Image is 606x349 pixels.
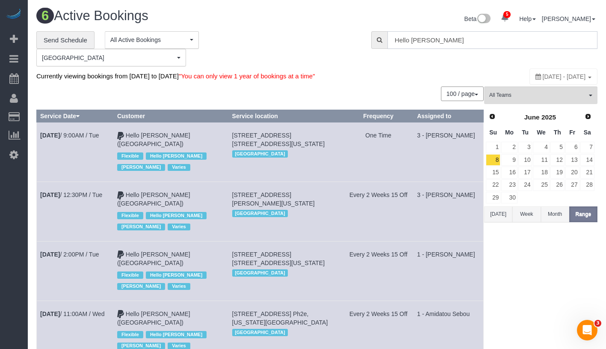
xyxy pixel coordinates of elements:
[501,142,517,153] a: 2
[37,110,114,122] th: Service Date
[36,72,315,80] span: Currently viewing bookings from [DATE] to [DATE]
[105,31,199,49] button: All Active Bookings
[501,154,517,166] a: 9
[117,252,124,258] i: Paypal
[486,167,500,178] a: 15
[486,179,500,191] a: 22
[580,142,594,153] a: 7
[464,15,491,22] a: Beta
[232,150,288,157] span: [GEOGRAPHIC_DATA]
[518,179,532,191] a: 24
[533,154,549,166] a: 11
[232,208,340,219] div: Location
[117,331,143,338] span: Flexible
[228,242,343,301] td: Service location
[343,182,414,242] td: Frequency
[569,129,575,136] span: Friday
[522,129,529,136] span: Tuesday
[232,148,340,159] div: Location
[40,251,60,258] b: [DATE]
[537,129,546,136] span: Wednesday
[146,271,207,278] span: Hello [PERSON_NAME]
[580,179,594,191] a: 28
[505,129,514,136] span: Monday
[501,192,517,203] a: 30
[232,329,288,336] span: [GEOGRAPHIC_DATA]
[228,182,343,242] td: Service location
[565,154,579,166] a: 13
[414,122,484,182] td: Assigned to
[489,113,496,120] span: Prev
[228,110,343,122] th: Service location
[565,167,579,178] a: 20
[533,142,549,153] a: 4
[117,164,165,171] span: [PERSON_NAME]
[501,167,517,178] a: 16
[541,113,556,121] span: 2025
[529,69,597,85] div: You can only view 1 year of bookings
[168,224,190,230] span: Varies
[489,92,587,99] span: All Teams
[343,122,414,182] td: Frequency
[550,167,565,178] a: 19
[484,87,597,104] button: All Teams
[441,87,484,101] button: 100 / page
[232,251,325,266] span: [STREET_ADDRESS] [STREET_ADDRESS][US_STATE]
[486,142,500,153] a: 1
[40,310,104,317] a: [DATE]/ 11:00AM / Wed
[542,15,595,22] a: [PERSON_NAME]
[117,310,190,326] a: Hello [PERSON_NAME] ([GEOGRAPHIC_DATA])
[40,191,60,198] b: [DATE]
[117,193,124,199] i: Paypal
[40,132,99,139] a: [DATE]/ 9:00AM / Tue
[5,9,22,21] a: Automaid Logo
[117,283,165,290] span: [PERSON_NAME]
[543,73,586,80] span: [DATE] - [DATE]
[37,242,114,301] td: Schedule date
[168,283,190,290] span: Varies
[584,129,591,136] span: Saturday
[36,9,310,23] h1: Active Bookings
[486,154,500,166] a: 8
[117,212,143,219] span: Flexible
[36,49,186,66] ol: Manhattan
[117,224,165,230] span: [PERSON_NAME]
[232,191,315,207] span: [STREET_ADDRESS][PERSON_NAME][US_STATE]
[40,310,60,317] b: [DATE]
[110,36,188,44] span: All Active Bookings
[387,31,597,49] input: Enter the first 3 letters of the name to search
[518,167,532,178] a: 17
[117,152,143,159] span: Flexible
[519,15,536,22] a: Help
[414,182,484,242] td: Assigned to
[146,212,207,219] span: Hello [PERSON_NAME]
[40,191,102,198] a: [DATE]/ 12:30PM / Tue
[489,129,497,136] span: Sunday
[476,14,491,25] img: New interface
[146,331,207,338] span: Hello [PERSON_NAME]
[518,142,532,153] a: 3
[36,49,186,66] button: [GEOGRAPHIC_DATA]
[36,8,54,24] span: 6
[343,110,414,122] th: Frequency
[117,191,190,207] a: Hello [PERSON_NAME] ([GEOGRAPHIC_DATA])
[585,113,591,120] span: Next
[40,251,99,258] a: [DATE]/ 2:00PM / Tue
[40,132,60,139] b: [DATE]
[565,142,579,153] a: 6
[232,327,340,338] div: Location
[503,11,511,18] span: 5
[117,132,190,147] a: Hello [PERSON_NAME] ([GEOGRAPHIC_DATA])
[550,142,565,153] a: 5
[37,122,114,182] td: Schedule date
[113,122,228,182] td: Customer
[580,167,594,178] a: 21
[117,311,124,317] i: Paypal
[565,179,579,191] a: 27
[512,206,541,222] button: Week
[524,113,540,121] span: June
[486,111,498,123] a: Prev
[518,154,532,166] a: 10
[594,320,601,327] span: 3
[486,192,500,203] a: 29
